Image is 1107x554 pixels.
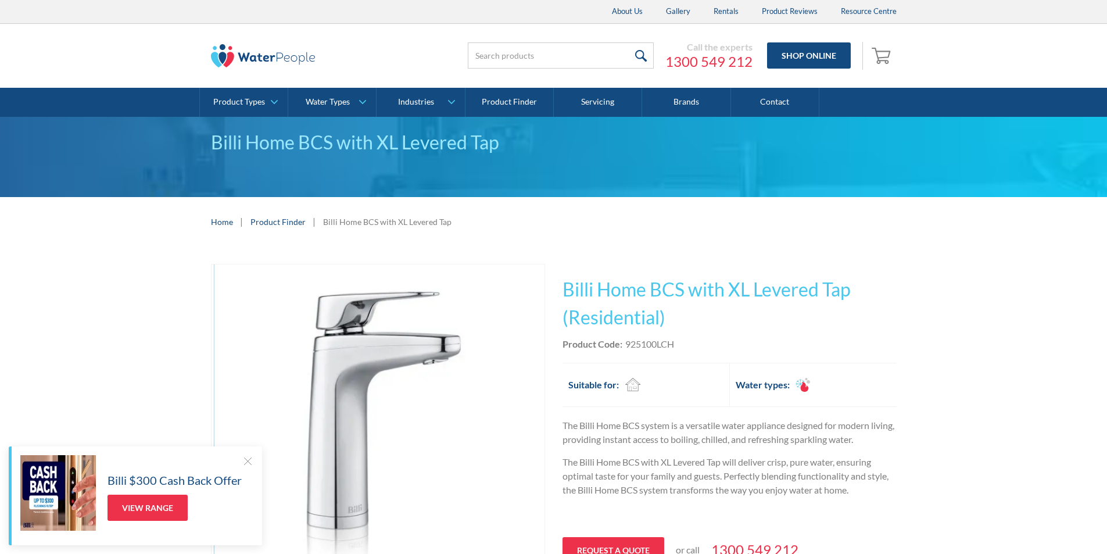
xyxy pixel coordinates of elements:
div: Industries [398,97,434,107]
div: Call the experts [665,41,753,53]
div: | [239,215,245,228]
h2: Water types: [736,378,790,392]
p: The Billi Home BCS system is a versatile water appliance designed for modern living, providing in... [563,419,897,446]
div: Billi Home BCS with XL Levered Tap [211,128,897,156]
h2: Suitable for: [568,378,619,392]
h5: Billi $300 Cash Back Offer [108,471,242,489]
a: Industries [377,88,464,117]
a: Home [211,216,233,228]
a: Water Types [288,88,376,117]
strong: Product Code: [563,338,622,349]
a: Contact [731,88,819,117]
div: Product Types [213,97,265,107]
p: ‍ [563,506,897,520]
h1: Billi Home BCS with XL Levered Tap (Residential) [563,276,897,331]
a: Servicing [554,88,642,117]
a: Shop Online [767,42,851,69]
div: Billi Home BCS with XL Levered Tap [323,216,452,228]
iframe: podium webchat widget prompt [909,371,1107,510]
a: Open empty cart [869,42,897,70]
a: Product Types [200,88,288,117]
a: Brands [642,88,730,117]
iframe: podium webchat widget bubble [991,496,1107,554]
a: Product Finder [250,216,306,228]
div: | [311,215,317,228]
a: 1300 549 212 [665,53,753,70]
div: 925100LCH [625,337,674,351]
input: Search products [468,42,654,69]
p: The Billi Home BCS with XL Levered Tap will deliver crisp, pure water, ensuring optimal taste for... [563,455,897,497]
img: The Water People [211,44,316,67]
img: Billi $300 Cash Back Offer [20,455,96,531]
div: Water Types [306,97,350,107]
a: Product Finder [465,88,554,117]
a: View Range [108,495,188,521]
img: shopping cart [872,46,894,65]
